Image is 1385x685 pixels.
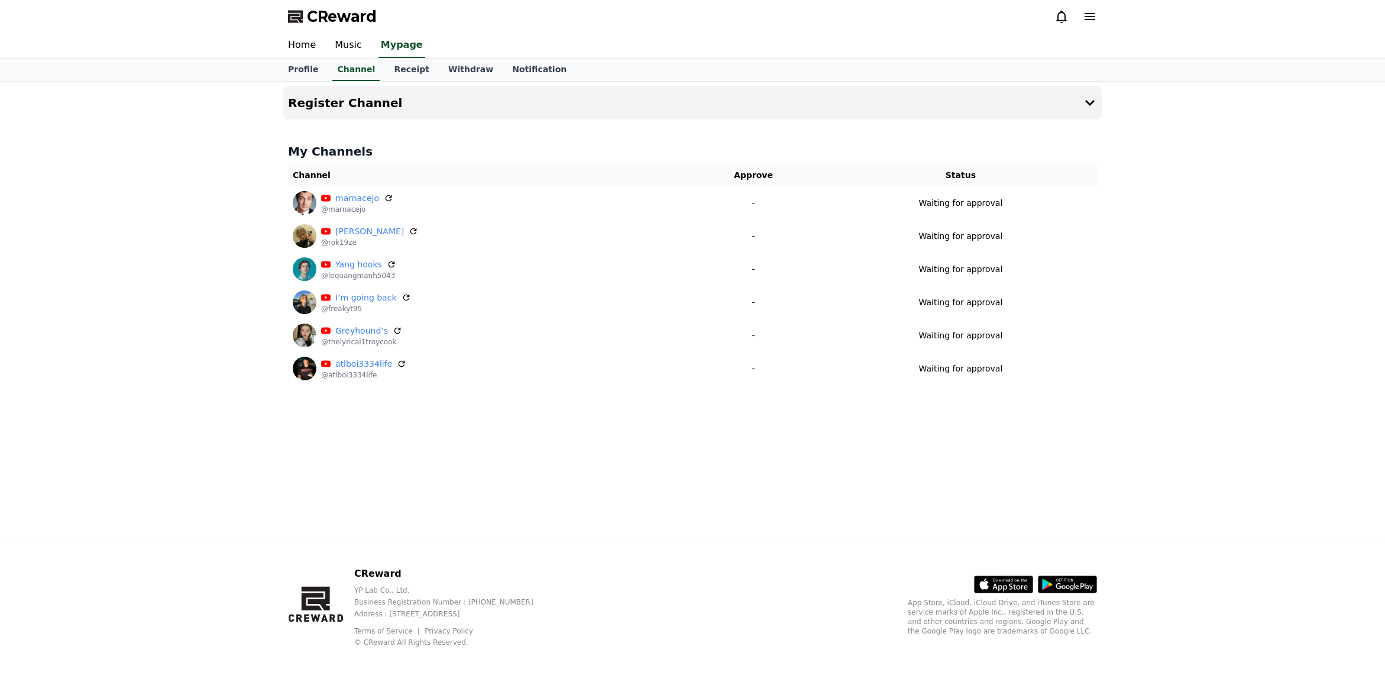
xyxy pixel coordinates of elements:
[824,164,1097,186] th: Status
[293,324,316,347] img: Greyhound’s
[918,263,1002,276] p: Waiting for approval
[354,609,552,619] p: Address : [STREET_ADDRESS]
[354,627,422,635] a: Terms of Service
[307,7,377,26] span: CReward
[288,96,402,109] h4: Register Channel
[321,304,411,314] p: @freakyt95
[279,33,325,58] a: Home
[918,296,1002,309] p: Waiting for approval
[918,329,1002,342] p: Waiting for approval
[908,598,1097,636] p: App Store, iCloud, iCloud Drive, and iTunes Store are service marks of Apple Inc., registered in ...
[335,358,392,370] a: atlboi3334life
[378,33,425,58] a: Mypage
[335,325,388,337] a: Greyhound’s
[321,337,402,347] p: @thelyrical1troycook
[354,597,552,607] p: Business Registration Number : [PHONE_NUMBER]
[293,357,316,380] img: atlboi3334life
[279,59,328,81] a: Profile
[918,197,1002,209] p: Waiting for approval
[354,638,552,647] p: © CReward All Rights Reserved.
[439,59,503,81] a: Withdraw
[325,33,371,58] a: Music
[354,567,552,581] p: CReward
[354,586,552,595] p: YP Lab Co., Ltd.
[687,329,820,342] p: -
[332,59,380,81] a: Channel
[335,259,382,271] a: Yang hooks
[918,230,1002,243] p: Waiting for approval
[335,192,379,205] a: marnacejo
[335,225,404,238] a: [PERSON_NAME]
[288,164,682,186] th: Channel
[293,191,316,215] img: marnacejo
[321,370,406,380] p: @atlboi3334life
[288,143,1097,160] h4: My Channels
[425,627,473,635] a: Privacy Policy
[918,363,1002,375] p: Waiting for approval
[335,292,397,304] a: I’m going back
[503,59,576,81] a: Notification
[293,257,316,281] img: Yang hooks
[288,7,377,26] a: CReward
[321,271,396,280] p: @lequangmanh5043
[384,59,439,81] a: Receipt
[293,224,316,248] img: Blake Hull
[321,205,393,214] p: @marnacejo
[687,263,820,276] p: -
[687,230,820,243] p: -
[687,363,820,375] p: -
[687,296,820,309] p: -
[283,86,1102,119] button: Register Channel
[687,197,820,209] p: -
[293,290,316,314] img: I’m going back
[682,164,824,186] th: Approve
[321,238,418,247] p: @rok19ze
